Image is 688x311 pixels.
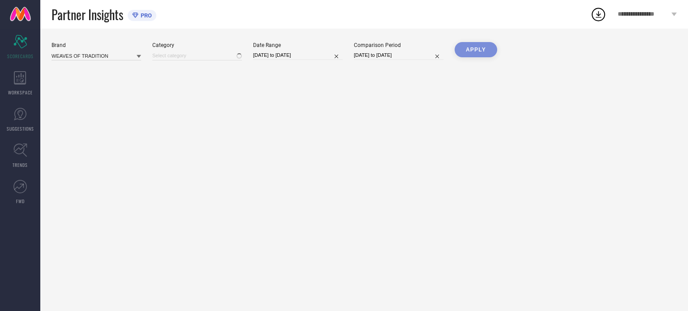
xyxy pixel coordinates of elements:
[590,6,606,22] div: Open download list
[253,51,343,60] input: Select date range
[16,198,25,204] span: FWD
[7,53,34,60] span: SCORECARDS
[7,125,34,132] span: SUGGESTIONS
[354,42,443,48] div: Comparison Period
[354,51,443,60] input: Select comparison period
[253,42,343,48] div: Date Range
[52,5,123,24] span: Partner Insights
[152,42,242,48] div: Category
[8,89,33,96] span: WORKSPACE
[13,162,28,168] span: TRENDS
[52,42,141,48] div: Brand
[138,12,152,19] span: PRO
